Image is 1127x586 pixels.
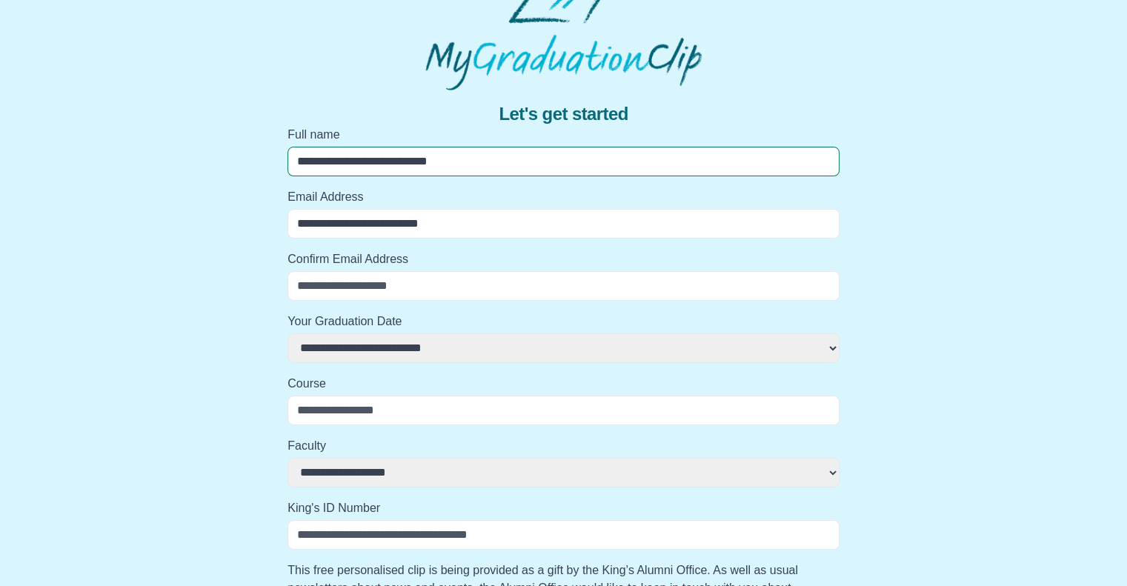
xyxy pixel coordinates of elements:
span: Let's get started [499,102,628,126]
label: Course [287,375,840,393]
label: King's ID Number [287,499,840,517]
label: Your Graduation Date [287,313,840,330]
label: Confirm Email Address [287,250,840,268]
label: Email Address [287,188,840,206]
label: Faculty [287,437,840,455]
label: Full name [287,126,840,144]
